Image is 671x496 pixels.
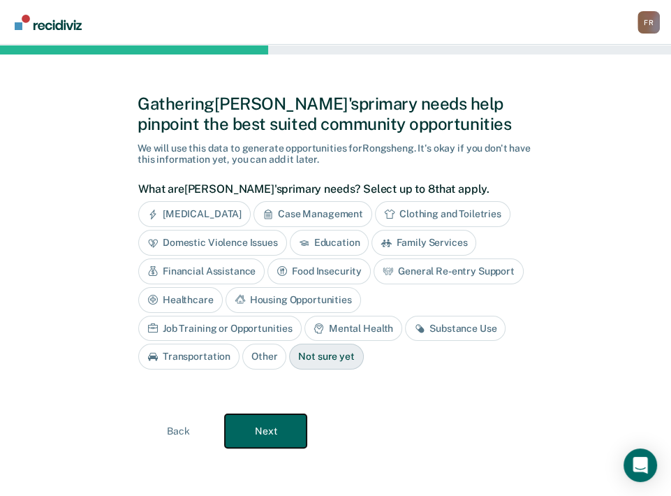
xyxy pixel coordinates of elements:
[138,414,219,448] button: Back
[138,287,223,313] div: Healthcare
[138,258,265,284] div: Financial Assistance
[138,143,533,166] div: We will use this data to generate opportunities for Rongsheng . It's okay if you don't have this ...
[289,344,363,370] div: Not sure yet
[374,258,524,284] div: General Re-entry Support
[371,230,476,256] div: Family Services
[138,94,533,134] div: Gathering [PERSON_NAME]'s primary needs help pinpoint the best suited community opportunities
[624,448,657,482] div: Open Intercom Messenger
[225,414,307,448] button: Next
[253,201,372,227] div: Case Management
[242,344,286,370] div: Other
[290,230,369,256] div: Education
[15,15,82,30] img: Recidiviz
[138,182,526,196] label: What are [PERSON_NAME]'s primary needs? Select up to 8 that apply.
[375,201,510,227] div: Clothing and Toiletries
[138,344,239,370] div: Transportation
[637,11,660,34] button: Profile dropdown button
[637,11,660,34] div: F R
[138,201,251,227] div: [MEDICAL_DATA]
[138,230,287,256] div: Domestic Violence Issues
[405,316,506,342] div: Substance Use
[138,316,302,342] div: Job Training or Opportunities
[267,258,371,284] div: Food Insecurity
[226,287,361,313] div: Housing Opportunities
[304,316,402,342] div: Mental Health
